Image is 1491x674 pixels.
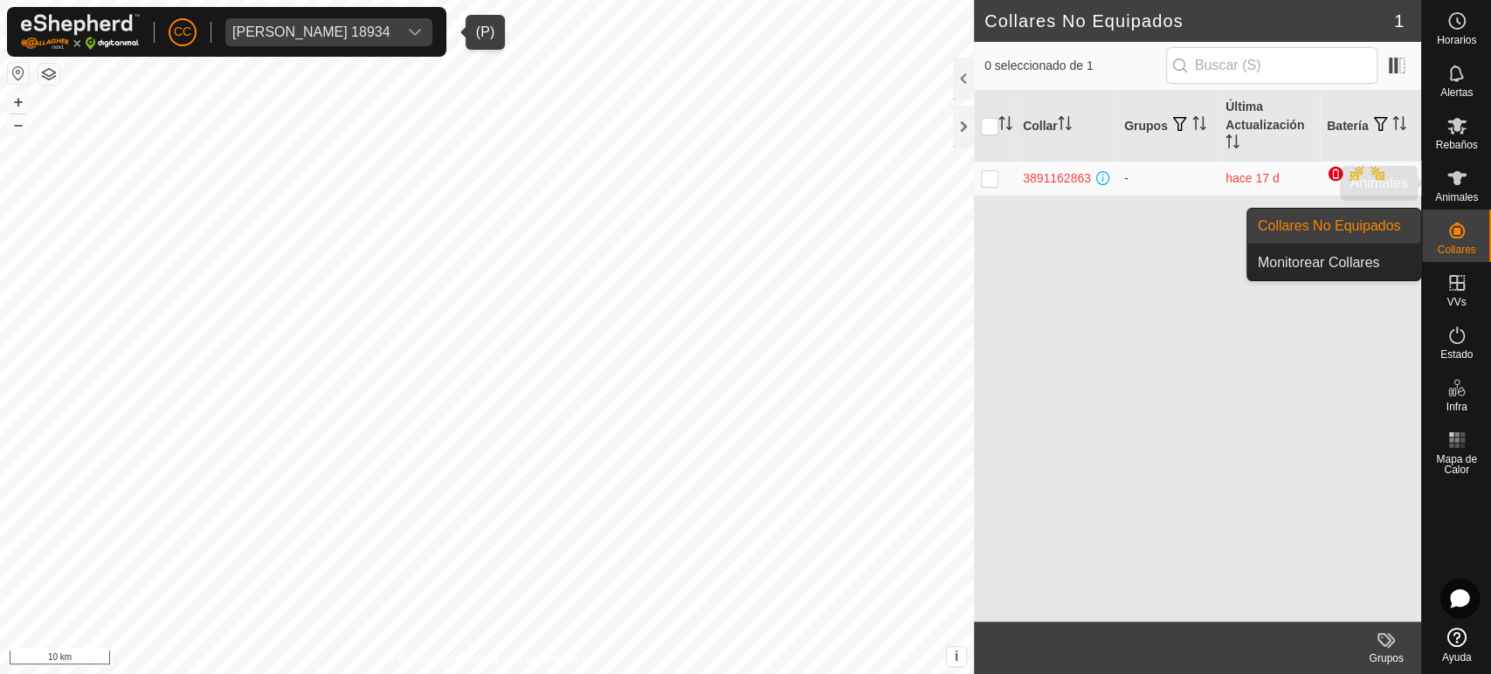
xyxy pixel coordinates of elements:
[1192,119,1206,133] p-sorticon: Activar para ordenar
[1218,91,1320,162] th: Última Actualización
[1440,349,1473,360] span: Estado
[397,651,497,667] a: Política de Privacidad
[1023,169,1091,188] div: 3891162863
[1058,119,1072,133] p-sorticon: Activar para ordenar
[174,23,191,41] span: CC
[1435,140,1477,150] span: Rebaños
[397,18,432,46] div: dropdown trigger
[1426,454,1487,475] span: Mapa de Calor
[1247,245,1420,280] a: Monitorear Collares
[998,119,1012,133] p-sorticon: Activar para ordenar
[1166,47,1377,84] input: Buscar (S)
[1435,192,1478,203] span: Animales
[1225,171,1280,185] span: 5 ago 2025, 5:58
[38,64,59,85] button: Capas del Mapa
[8,63,29,84] button: Restablecer Mapa
[1422,621,1491,670] a: Ayuda
[518,651,576,667] a: Contáctenos
[1320,91,1421,162] th: Batería
[1442,652,1472,663] span: Ayuda
[1225,137,1239,151] p-sorticon: Activar para ordenar
[232,25,390,39] div: [PERSON_NAME] 18934
[955,649,958,664] span: i
[1247,209,1420,244] a: Collares No Equipados
[984,57,1166,75] span: 0 seleccionado de 1
[1016,91,1117,162] th: Collar
[1117,91,1218,162] th: Grupos
[1392,119,1406,133] p-sorticon: Activar para ordenar
[1437,244,1475,255] span: Collares
[1440,87,1473,98] span: Alertas
[1437,35,1476,45] span: Horarios
[8,92,29,113] button: +
[1446,297,1466,307] span: VVs
[1258,216,1401,237] span: Collares No Equipados
[1446,402,1467,412] span: Infra
[1258,252,1380,273] span: Monitorear Collares
[984,10,1394,31] h2: Collares No Equipados
[947,647,966,666] button: i
[1117,161,1218,196] td: -
[21,14,140,50] img: Logo Gallagher
[8,114,29,135] button: –
[225,18,397,46] span: Rafael Vaquero Gomez 18934
[1351,650,1421,666] div: Grupos
[1394,8,1404,34] span: 1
